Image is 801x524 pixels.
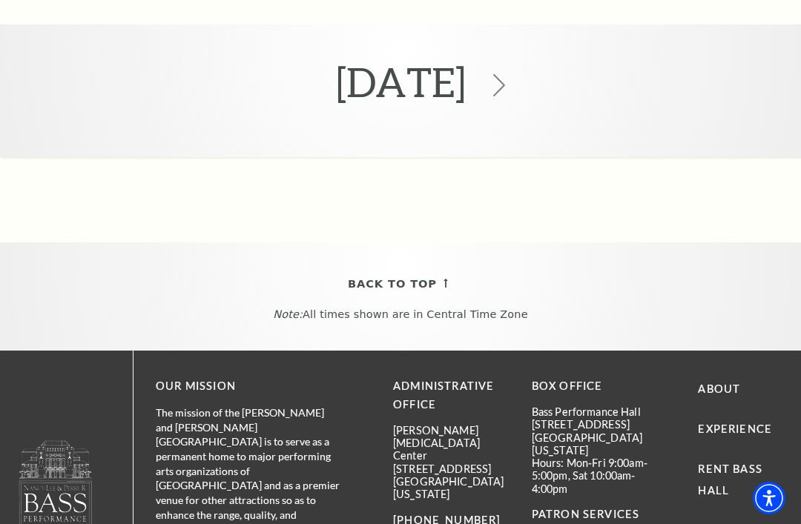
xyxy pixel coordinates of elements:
[532,457,648,495] p: Hours: Mon-Fri 9:00am-5:00pm, Sat 10:00am-4:00pm
[156,377,341,396] p: OUR MISSION
[532,377,648,396] p: BOX OFFICE
[14,308,787,321] p: All times shown are in Central Time Zone
[393,475,510,501] p: [GEOGRAPHIC_DATA][US_STATE]
[393,424,510,462] p: [PERSON_NAME][MEDICAL_DATA] Center
[348,275,437,293] span: Back To Top
[336,36,466,128] h2: [DATE]
[532,431,648,457] p: [GEOGRAPHIC_DATA][US_STATE]
[753,482,785,514] div: Accessibility Menu
[393,377,510,414] p: Administrative Office
[532,405,648,418] p: Bass Performance Hall
[698,462,762,497] a: Rent Bass Hall
[488,74,510,96] svg: Click to view the next month
[698,382,740,395] a: About
[393,462,510,475] p: [STREET_ADDRESS]
[273,308,303,320] em: Note:
[698,422,772,435] a: Experience
[532,418,648,431] p: [STREET_ADDRESS]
